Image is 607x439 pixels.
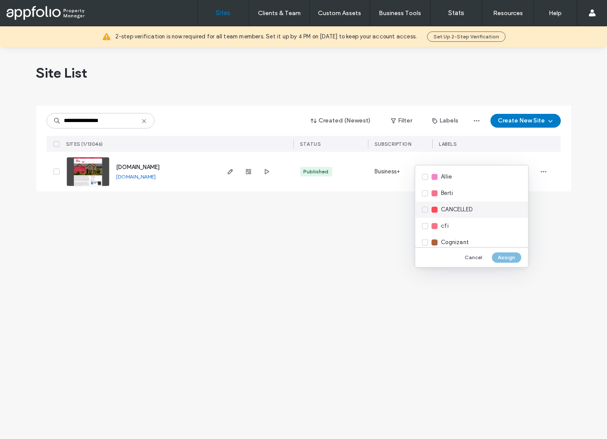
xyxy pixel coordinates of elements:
[549,9,562,17] label: Help
[375,167,400,176] span: Business+
[382,114,421,128] button: Filter
[441,222,449,230] span: cfi
[439,141,457,147] span: LABELS
[216,9,231,17] label: Sites
[375,141,412,147] span: SUBSCRIPTION
[441,238,469,247] span: Cognizant
[66,141,104,147] span: SITES (1/13046)
[441,205,472,214] span: CANCELLED
[448,9,464,17] label: Stats
[379,9,421,17] label: Business Tools
[303,114,379,128] button: Created (Newest)
[304,168,329,176] div: Published
[441,172,452,181] span: Allie
[115,32,417,41] span: 2-step verification is now required for all team members. Set it up by 4 PM on [DATE] to keep you...
[258,9,301,17] label: Clients & Team
[116,173,156,180] a: [DOMAIN_NAME]
[425,114,466,128] button: Labels
[493,9,523,17] label: Resources
[427,31,506,42] button: Set Up 2-Step Verification
[441,189,453,198] span: Berti
[36,64,88,82] span: Site List
[491,114,561,128] button: Create New Site
[116,164,160,170] a: [DOMAIN_NAME]
[459,252,488,263] button: Cancel
[20,6,38,14] span: Help
[318,9,362,17] label: Custom Assets
[300,141,321,147] span: STATUS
